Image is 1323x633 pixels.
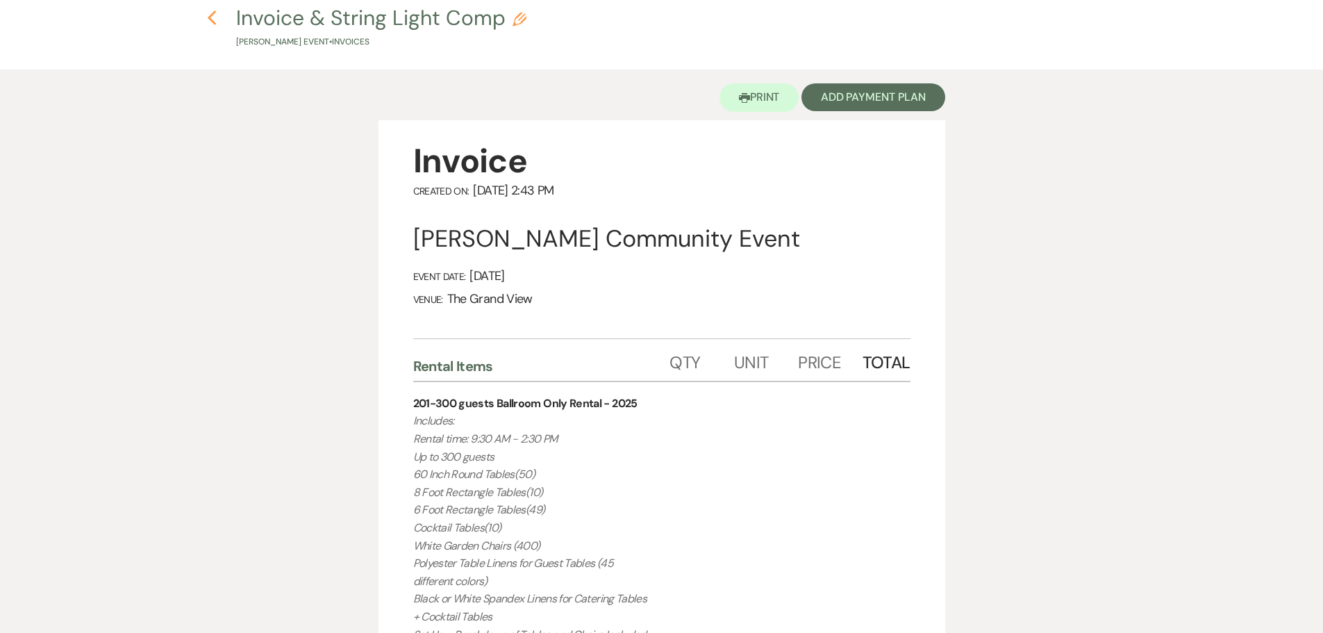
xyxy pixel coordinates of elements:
[236,8,526,49] button: Invoice & String Light Comp[PERSON_NAME] Event•Invoices
[413,183,910,199] div: [DATE] 2:43 PM
[413,293,443,306] span: Venue:
[669,339,733,381] div: Qty
[413,357,670,375] div: Rental Items
[413,224,910,254] div: [PERSON_NAME] Community Event
[236,35,526,49] p: [PERSON_NAME] Event • Invoices
[798,339,862,381] div: Price
[734,339,798,381] div: Unit
[413,270,466,283] span: Event Date:
[801,83,945,111] button: Add Payment Plan
[719,83,799,112] button: Print
[413,185,469,197] span: Created On:
[413,268,910,284] div: [DATE]
[413,395,638,412] div: 201-300 guests Ballroom Only Rental - 2025
[413,291,910,307] div: The Grand View
[413,140,910,183] div: Invoice
[863,339,910,381] div: Total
